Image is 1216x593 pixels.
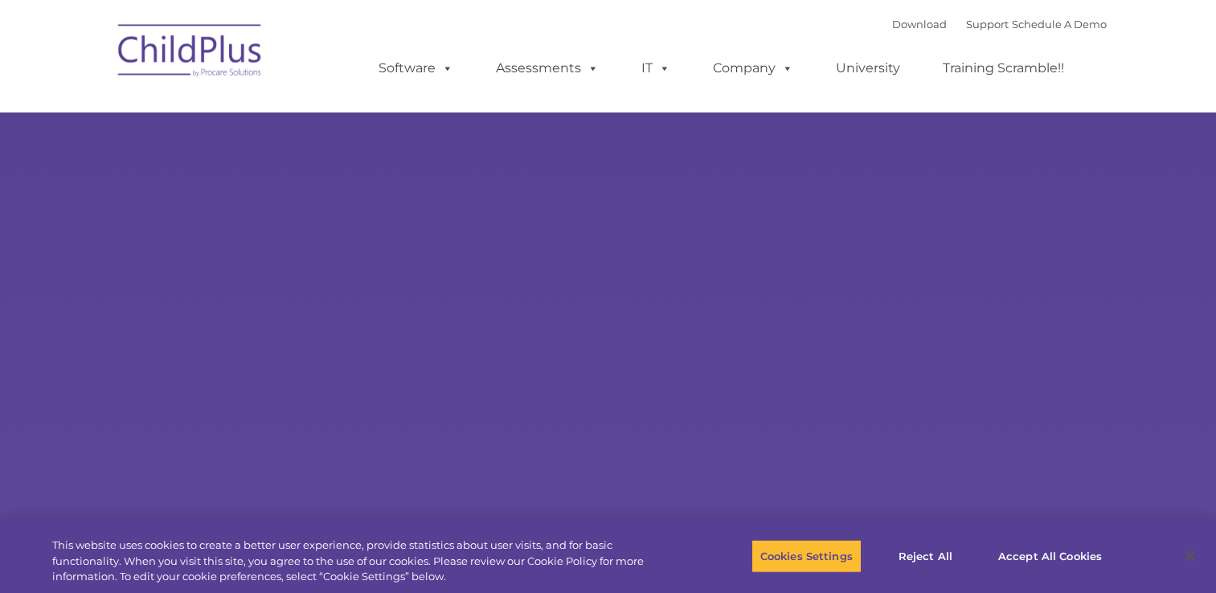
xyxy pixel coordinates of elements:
div: This website uses cookies to create a better user experience, provide statistics about user visit... [52,538,669,585]
a: Schedule A Demo [1012,18,1107,31]
a: Support [966,18,1009,31]
a: IT [625,52,686,84]
button: Close [1173,538,1208,574]
button: Cookies Settings [751,539,862,573]
a: University [820,52,916,84]
button: Accept All Cookies [989,539,1111,573]
a: Software [362,52,469,84]
a: Training Scramble!! [927,52,1080,84]
a: Assessments [480,52,615,84]
font: | [892,18,1107,31]
a: Download [892,18,947,31]
button: Reject All [875,539,976,573]
a: Company [697,52,809,84]
img: ChildPlus by Procare Solutions [110,13,271,93]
